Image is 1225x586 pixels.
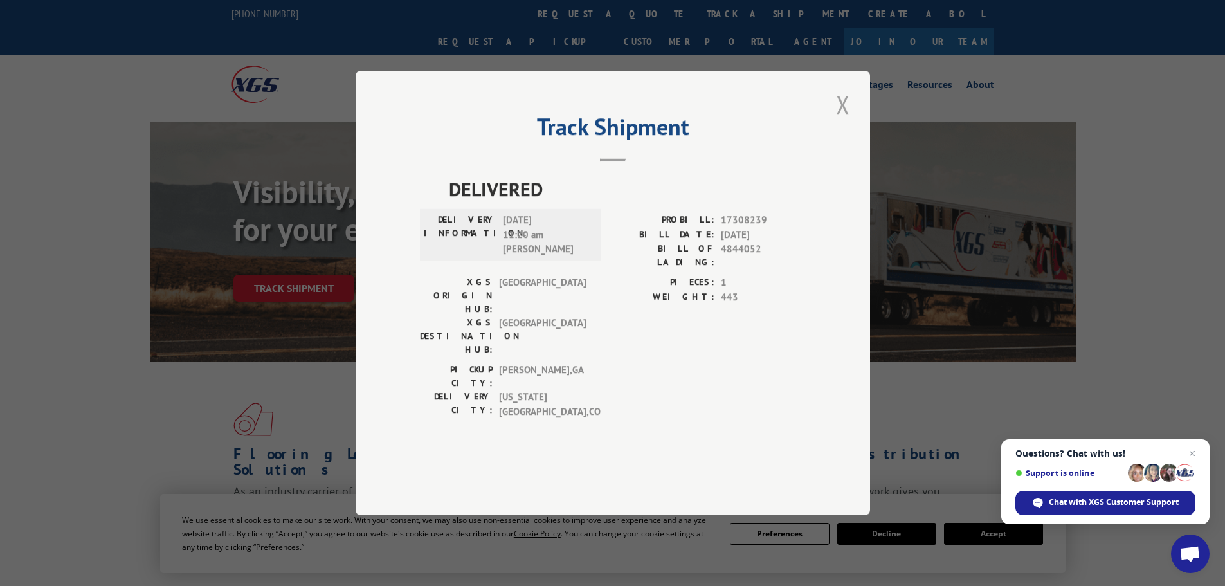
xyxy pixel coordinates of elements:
[503,213,590,257] span: [DATE] 11:20 am [PERSON_NAME]
[1015,448,1195,459] span: Questions? Chat with us!
[721,290,806,305] span: 443
[420,275,493,316] label: XGS ORIGIN HUB:
[613,290,714,305] label: WEIGHT:
[832,87,854,122] button: Close modal
[499,316,586,356] span: [GEOGRAPHIC_DATA]
[499,363,586,390] span: [PERSON_NAME] , GA
[424,213,496,257] label: DELIVERY INFORMATION:
[499,390,586,419] span: [US_STATE][GEOGRAPHIC_DATA] , CO
[499,275,586,316] span: [GEOGRAPHIC_DATA]
[721,242,806,269] span: 4844052
[721,213,806,228] span: 17308239
[613,228,714,243] label: BILL DATE:
[420,316,493,356] label: XGS DESTINATION HUB:
[613,242,714,269] label: BILL OF LADING:
[449,174,806,203] span: DELIVERED
[721,228,806,243] span: [DATE]
[420,363,493,390] label: PICKUP CITY:
[1015,468,1123,478] span: Support is online
[1171,535,1210,573] a: Open chat
[420,118,806,142] h2: Track Shipment
[613,213,714,228] label: PROBILL:
[613,275,714,290] label: PIECES:
[721,275,806,290] span: 1
[420,390,493,419] label: DELIVERY CITY:
[1049,497,1179,508] span: Chat with XGS Customer Support
[1015,491,1195,515] span: Chat with XGS Customer Support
